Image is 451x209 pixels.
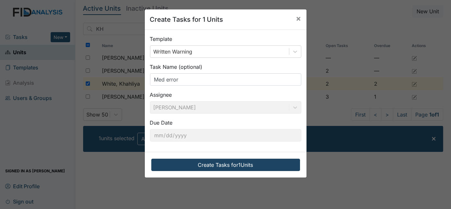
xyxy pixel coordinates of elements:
[154,48,193,55] div: Written Warning
[150,63,203,71] label: Task Name (optional)
[291,9,307,28] button: Close
[150,35,172,43] label: Template
[150,119,173,127] label: Due Date
[150,91,172,99] label: Assignee
[296,14,301,23] span: ×
[151,159,300,171] button: Create Tasks for1Units
[150,15,223,24] h5: Create Tasks for 1 Units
